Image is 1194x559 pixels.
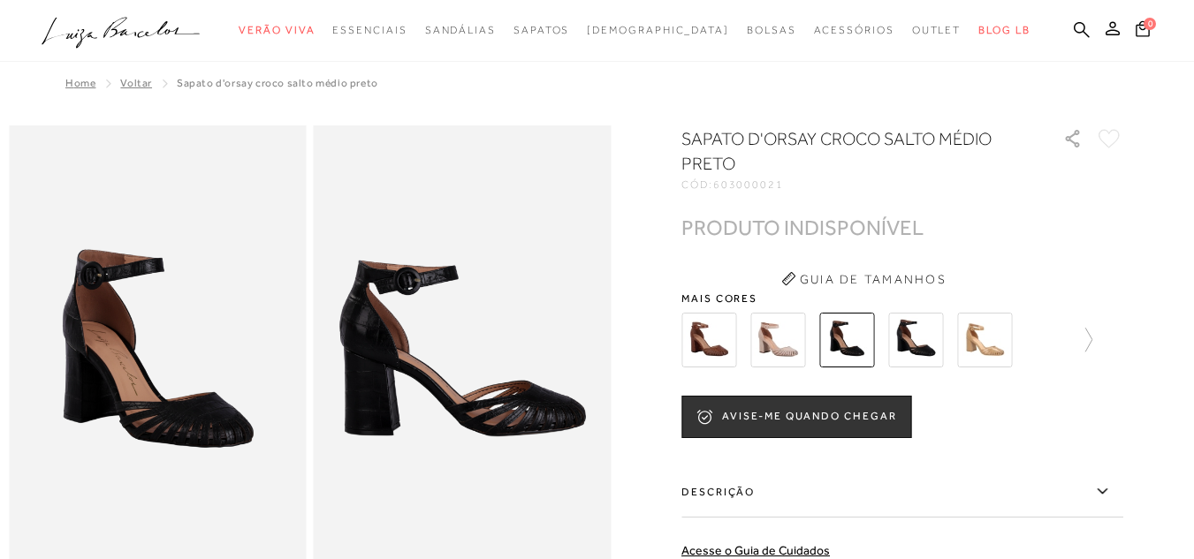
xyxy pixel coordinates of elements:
a: Home [65,77,95,89]
div: PRODUTO INDISPONÍVEL [681,218,924,237]
span: Bolsas [747,24,796,36]
a: BLOG LB [978,14,1030,47]
button: AVISE-ME QUANDO CHEGAR [681,396,911,438]
a: noSubCategoriesText [332,14,407,47]
button: Guia de Tamanhos [775,265,952,293]
span: 603000021 [713,178,784,191]
h1: SAPATO D'ORSAY CROCO SALTO MÉDIO PRETO [681,126,1013,176]
button: 0 [1130,19,1155,43]
img: SAPATO D'ORSAY CROCO SALTO MÉDIO PRETO [819,313,874,367]
span: [DEMOGRAPHIC_DATA] [587,24,729,36]
span: Essenciais [332,24,407,36]
span: 0 [1144,18,1156,30]
a: noSubCategoriesText [239,14,315,47]
a: noSubCategoriesText [814,14,894,47]
a: Acesse o Guia de Cuidados [681,543,830,557]
img: SAPATO D'ORSAY CROCO SALTO MÉDIO PRETO [888,313,943,367]
span: Mais cores [681,293,1123,304]
span: Acessórios [814,24,894,36]
span: SAPATO D'ORSAY CROCO SALTO MÉDIO PRETO [177,77,378,89]
a: noSubCategoriesText [513,14,569,47]
img: SAPATO D'ORSAY CROCO SALTO MÉDIO NATA [750,313,805,367]
span: Verão Viva [239,24,315,36]
a: noSubCategoriesText [912,14,962,47]
a: Voltar [120,77,152,89]
label: Descrição [681,466,1123,517]
a: noSubCategoriesText [587,14,729,47]
span: Sapatos [513,24,569,36]
img: SAPATO D'ORSAY CROCO SALTO MÉDIO CASTANHO [681,313,736,367]
a: noSubCategoriesText [425,14,496,47]
a: noSubCategoriesText [747,14,796,47]
span: Sandálias [425,24,496,36]
span: Outlet [912,24,962,36]
div: CÓD: [681,179,1035,190]
span: BLOG LB [978,24,1030,36]
img: SAPATO D'ORSAY DE SALTO BLOCO MÉDIO EM VERNIZ BEGE [957,313,1012,367]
